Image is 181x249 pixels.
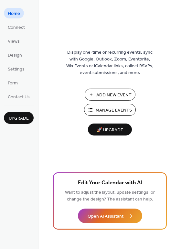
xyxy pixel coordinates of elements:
[4,22,29,32] a: Connect
[8,24,25,31] span: Connect
[8,38,20,45] span: Views
[4,112,34,124] button: Upgrade
[85,89,135,101] button: Add New Event
[88,124,132,135] button: 🚀 Upgrade
[65,188,155,204] span: Want to adjust the layout, update settings, or change the design? The assistant can help.
[8,10,20,17] span: Home
[8,94,30,101] span: Contact Us
[96,92,132,99] span: Add New Event
[78,209,142,223] button: Open AI Assistant
[4,8,24,18] a: Home
[96,107,132,114] span: Manage Events
[4,36,24,46] a: Views
[8,52,22,59] span: Design
[78,179,142,188] span: Edit Your Calendar with AI
[92,126,128,135] span: 🚀 Upgrade
[4,63,28,74] a: Settings
[8,80,18,87] span: Form
[8,66,25,73] span: Settings
[9,115,29,122] span: Upgrade
[88,213,123,220] span: Open AI Assistant
[4,49,26,60] a: Design
[4,91,34,102] a: Contact Us
[66,49,154,76] span: Display one-time or recurring events, sync with Google, Outlook, Zoom, Eventbrite, Wix Events or ...
[4,77,22,88] a: Form
[84,104,136,116] button: Manage Events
